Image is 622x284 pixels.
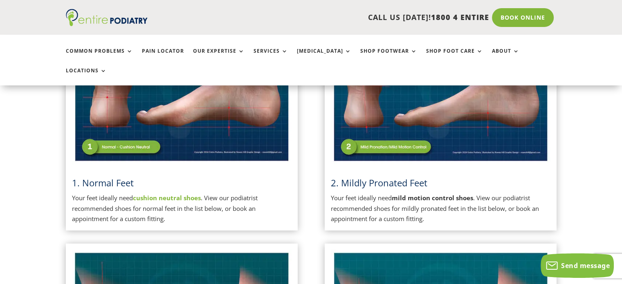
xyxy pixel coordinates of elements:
a: Locations [66,68,107,85]
a: [MEDICAL_DATA] [297,48,351,66]
img: logo (1) [66,9,148,26]
a: Entire Podiatry [66,20,148,28]
button: Send message [541,253,614,278]
img: Mildly Pronated Feet - View Podiatrist Recommended Mild Motion Control Shoes [331,9,550,164]
span: 1800 4 ENTIRE [431,12,489,22]
a: Shop Footwear [360,48,417,66]
p: Your feet ideally need . View our podiatrist recommended shoes for normal feet in the list below,... [72,193,292,224]
strong: mild motion control shoes [392,194,473,202]
a: Book Online [492,8,554,27]
a: 1. Normal Feet [72,177,134,189]
a: Shop Foot Care [426,48,483,66]
a: Our Expertise [193,48,245,66]
span: 2. Mildly Pronated Feet [331,177,427,189]
a: Services [254,48,288,66]
a: Pain Locator [142,48,184,66]
p: CALL US [DATE]! [179,12,489,23]
a: cushion neutral shoes [133,194,201,202]
img: Normal Feet - View Podiatrist Recommended Cushion Neutral Shoes [72,9,292,164]
a: About [492,48,519,66]
span: Send message [561,261,610,270]
p: Your feet ideally need . View our podiatrist recommended shoes for mildly pronated feet in the li... [331,193,550,224]
a: Common Problems [66,48,133,66]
